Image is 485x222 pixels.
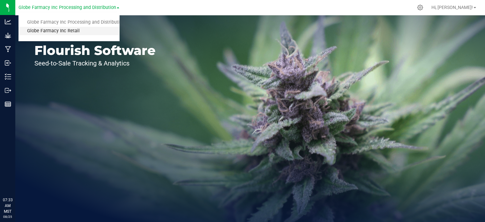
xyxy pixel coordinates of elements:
[34,60,156,66] p: Seed-to-Sale Tracking & Analytics
[18,27,119,35] a: Globe Farmacy Inc Retail
[5,87,11,94] inline-svg: Outbound
[5,32,11,39] inline-svg: Grow
[34,44,156,57] p: Flourish Software
[5,60,11,66] inline-svg: Inbound
[416,4,424,11] div: Manage settings
[3,1,5,7] span: 1
[3,214,12,219] p: 08/25
[5,19,11,25] inline-svg: Analytics
[5,46,11,52] inline-svg: Manufacturing
[18,18,119,27] a: Globe Farmacy Inc Processing and Distribution
[5,101,11,107] inline-svg: Reports
[431,5,473,10] span: Hi, [PERSON_NAME]!
[3,197,12,214] p: 07:33 AM MST
[18,5,116,10] span: Globe Farmacy Inc Processing and Distribution
[5,73,11,80] inline-svg: Inventory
